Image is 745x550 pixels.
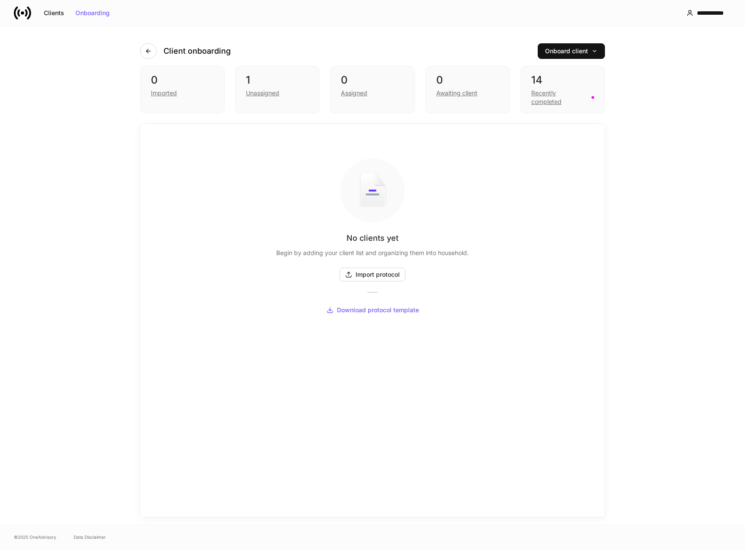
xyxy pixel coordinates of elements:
[425,66,510,113] div: 0Awaiting client
[340,268,405,281] button: Import protocol
[235,66,320,113] div: 1Unassigned
[436,89,477,97] div: Awaiting client
[163,46,231,56] h4: Client onboarding
[151,73,214,87] div: 0
[345,271,400,278] div: Import protocol
[321,303,425,317] button: Download protocol template
[531,89,586,106] div: Recently completed
[436,73,499,87] div: 0
[70,6,115,20] button: Onboarding
[38,6,70,20] button: Clients
[538,43,605,59] button: Onboard client
[531,73,594,87] div: 14
[75,10,110,16] div: Onboarding
[14,534,56,540] span: © 2025 OneAdvisory
[327,307,419,314] div: Download protocol template
[545,48,598,54] div: Onboard client
[74,534,106,540] a: Data Disclaimer
[246,73,309,87] div: 1
[330,66,415,113] div: 0Assigned
[246,89,279,97] div: Unassigned
[140,66,225,113] div: 0Imported
[140,243,605,257] div: Begin by adding your client list and organizing them into household.
[151,89,177,97] div: Imported
[341,73,404,87] div: 0
[140,233,605,243] div: No clients yet
[520,66,605,113] div: 14Recently completed
[44,10,64,16] div: Clients
[341,89,367,97] div: Assigned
